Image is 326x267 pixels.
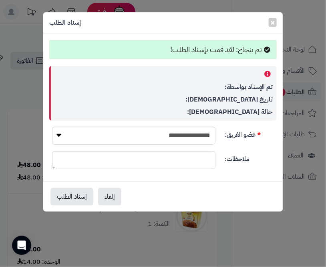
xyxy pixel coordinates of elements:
h4: إسناد الطلب [49,18,81,28]
div: Open Intercom Messenger [12,236,31,255]
strong: تاريخ [DEMOGRAPHIC_DATA]: [185,95,273,104]
span: × [270,16,275,28]
div: تم بنجاح: لقد قمت بإسناد الطلب! [49,40,277,59]
label: عضو الفريق: [221,127,280,139]
strong: حالة [DEMOGRAPHIC_DATA]: [187,107,273,117]
strong: تم الإسناد بواسطة: [225,82,273,92]
button: إلغاء [98,188,121,205]
label: ملاحظات: [221,151,280,164]
button: إسناد الطلب [50,188,93,205]
button: Close [269,18,277,27]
